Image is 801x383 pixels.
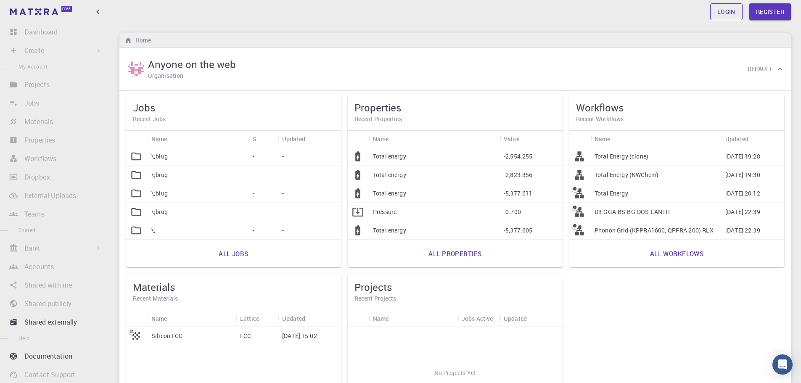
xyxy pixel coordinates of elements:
div: Jobs Active [457,310,500,327]
p: Total Energy (clone) [595,152,648,161]
p: - [253,208,254,216]
div: Name [147,131,248,147]
div: Name [151,310,167,327]
button: Sort [305,132,319,145]
h6: Organisation [148,71,183,80]
div: Name [373,310,389,327]
p: Silicon FCC [151,332,183,340]
img: Anyone on the web [128,61,145,77]
div: Open Intercom Messenger [772,354,793,375]
p: \;biug [151,152,168,161]
a: Shared externally [7,314,106,330]
div: Lattice [236,310,278,327]
div: Name [590,131,721,147]
p: - [282,226,284,235]
p: - [282,208,284,216]
p: [DATE] 19:28 [725,152,760,161]
div: Updated [278,131,341,147]
button: Sort [389,132,402,145]
h5: Jobs [133,101,334,114]
a: Free [8,5,75,18]
p: - [282,171,284,179]
div: Name [595,131,611,147]
button: Sort [305,312,319,325]
p: Total energy [373,226,406,235]
div: Icon [126,310,147,327]
div: Updated [721,131,784,147]
div: Value [504,131,519,147]
button: Sort [167,132,181,145]
h5: Anyone on the web [148,58,236,71]
div: Name [147,310,236,327]
p: Total energy [373,152,406,161]
button: Sort [519,132,533,145]
div: Value [500,131,563,147]
p: Total energy [373,171,406,179]
a: All properties [419,243,491,264]
button: Sort [260,132,274,145]
p: -2,554.255 [504,152,533,161]
div: Updated [282,131,305,147]
h5: Materials [133,280,334,294]
p: - [253,226,254,235]
div: Updated [278,310,341,327]
p: FCC [240,332,251,340]
button: Sort [748,132,762,145]
div: Icon [348,310,369,327]
a: All workflows [641,243,713,264]
div: Name [369,131,500,147]
p: Documentation [24,351,72,361]
p: -5,377.605 [504,226,533,235]
p: Total Energy [595,189,628,198]
p: [DATE] 22:39 [725,208,760,216]
h5: Properties [354,101,556,114]
div: Updated [500,310,563,327]
p: Pressure [373,208,397,216]
p: Shared externally [24,317,77,327]
h5: Projects [354,280,556,294]
p: [DATE] 15:02 [282,332,317,340]
span: Shared [19,227,35,233]
p: \;biug [151,189,168,198]
div: Jobs Active [462,310,493,327]
p: Phonon Grid (KPPRA1600, QPPRA 200) RLX [595,226,714,235]
p: [DATE] 19:30 [725,171,760,179]
div: Name [369,310,457,327]
button: Sort [527,312,540,325]
div: Status [248,131,278,147]
h5: Workflows [576,101,777,114]
h6: Recent Properties [354,114,556,124]
p: -2,823.356 [504,171,533,179]
a: All jobs [209,243,257,264]
div: Icon [126,131,147,147]
h6: Default [748,64,772,74]
span: My Account [19,63,48,70]
div: Icon [348,131,369,147]
p: \;biug [151,171,168,179]
h6: Home [132,36,151,45]
div: Lattice [240,310,259,327]
div: Anyone on the webAnyone on the webOrganisationDefault [119,48,791,91]
p: - [282,189,284,198]
button: Sort [259,312,272,325]
div: Updated [282,310,305,327]
div: Name [373,131,389,147]
p: \;biug [151,208,168,216]
p: D3-GGA-BS-BG-DOS-LANTH [595,208,670,216]
p: - [253,171,254,179]
nav: breadcrumb [123,36,153,45]
h6: Recent Materials [133,294,334,303]
p: \; [151,226,156,235]
div: Name [151,131,167,147]
p: Total Energy (NWChem) [595,171,658,179]
button: Sort [389,312,402,325]
div: Updated [504,310,527,327]
a: Register [749,3,791,20]
div: Status [253,131,260,147]
h6: Recent Projects [354,294,556,303]
button: Sort [611,132,624,145]
a: Login [710,3,743,20]
h6: Recent Jobs [133,114,334,124]
p: - [253,189,254,198]
h6: Recent Workflows [576,114,777,124]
